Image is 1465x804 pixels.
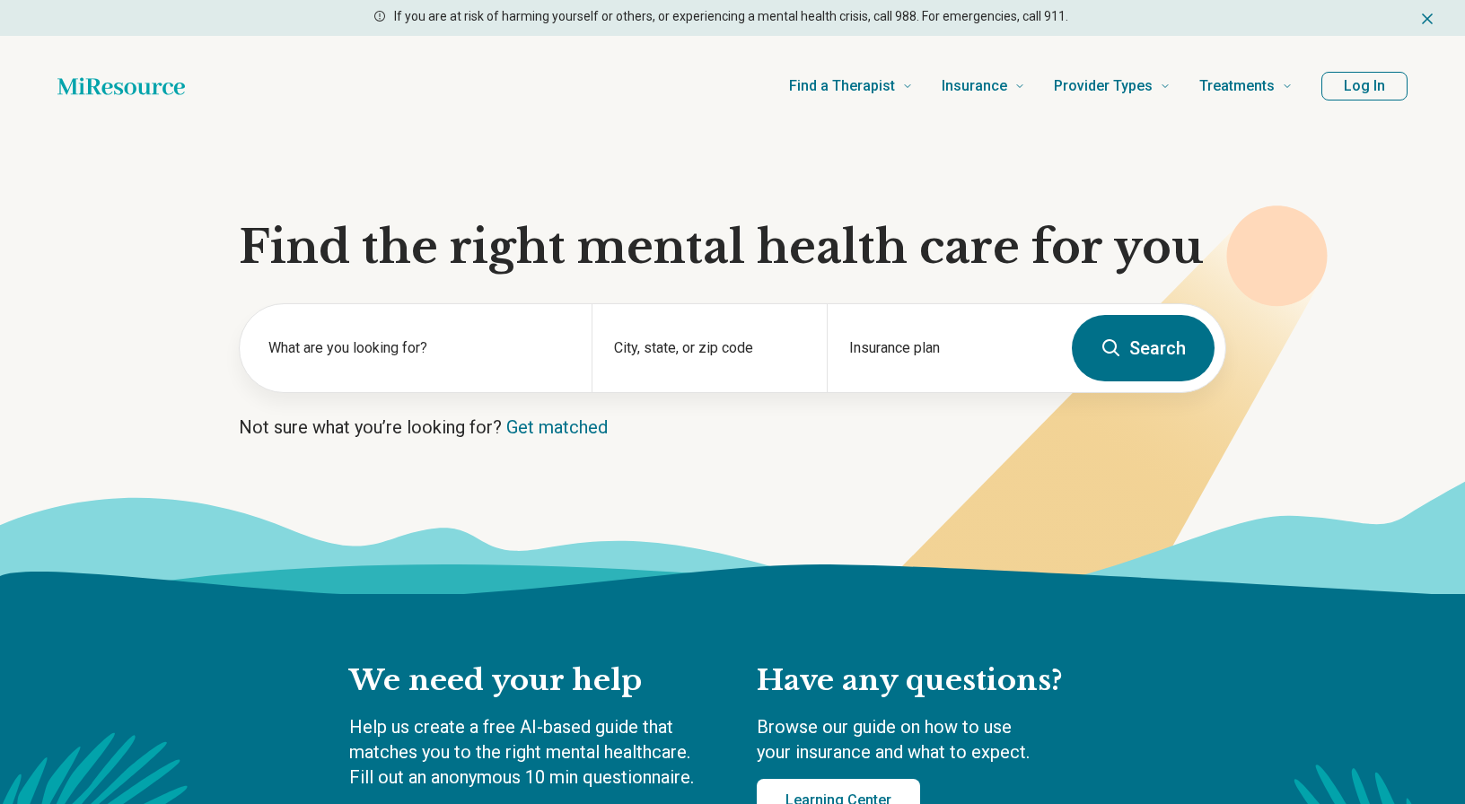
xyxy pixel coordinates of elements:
[1072,315,1215,381] button: Search
[1054,74,1153,99] span: Provider Types
[268,337,570,359] label: What are you looking for?
[239,415,1226,440] p: Not sure what you’re looking for?
[349,714,721,790] p: Help us create a free AI-based guide that matches you to the right mental healthcare. Fill out an...
[1199,50,1293,122] a: Treatments
[1418,7,1436,29] button: Dismiss
[506,416,608,438] a: Get matched
[1054,50,1171,122] a: Provider Types
[394,7,1068,26] p: If you are at risk of harming yourself or others, or experiencing a mental health crisis, call 98...
[239,221,1226,275] h1: Find the right mental health care for you
[1321,72,1408,100] button: Log In
[349,662,721,700] h2: We need your help
[942,74,1007,99] span: Insurance
[57,68,185,104] a: Home page
[789,74,895,99] span: Find a Therapist
[942,50,1025,122] a: Insurance
[1199,74,1275,99] span: Treatments
[757,662,1116,700] h2: Have any questions?
[757,714,1116,765] p: Browse our guide on how to use your insurance and what to expect.
[789,50,913,122] a: Find a Therapist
